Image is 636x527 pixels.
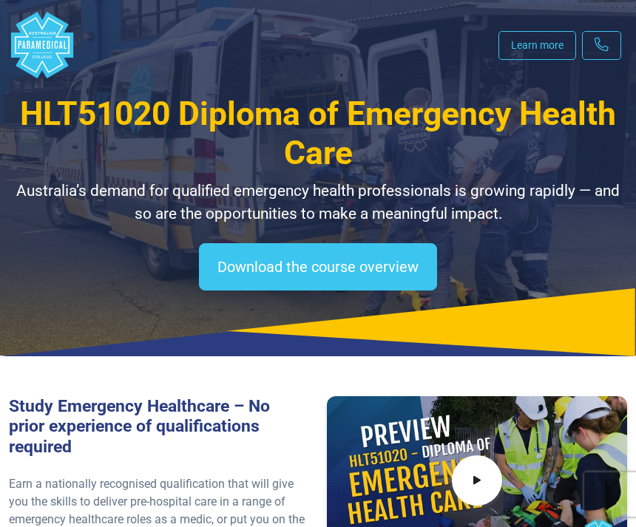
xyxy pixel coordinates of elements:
[199,243,437,290] a: Download the course overview
[9,180,627,225] p: Australia’s demand for qualified emergency health professionals is growing rapidly — and so are t...
[498,31,576,60] a: Learn more
[9,12,75,78] div: Australian Paramedical College
[20,95,616,172] span: HLT51020 Diploma of Emergency Health Care
[9,396,309,458] h3: Study Emergency Healthcare – No prior experience of qualifications required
